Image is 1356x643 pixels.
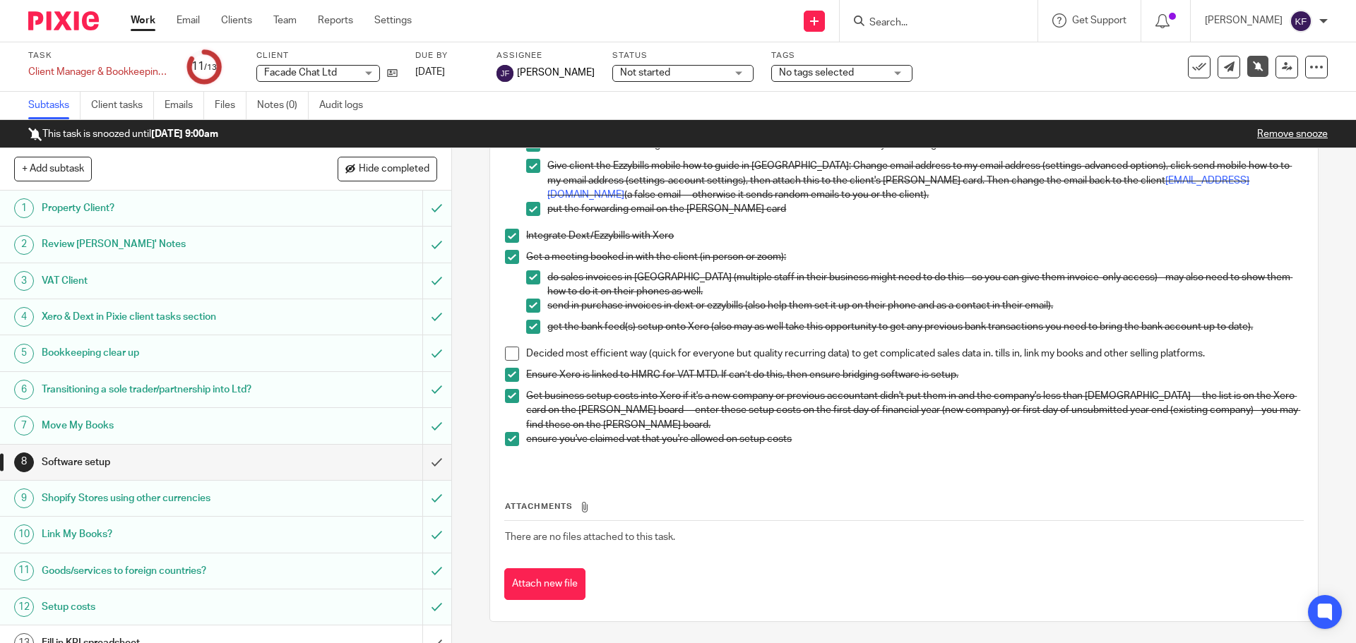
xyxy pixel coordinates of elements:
[14,271,34,291] div: 3
[526,229,1302,243] p: Integrate Dext/Ezzybills with Xero
[264,68,337,78] span: Facade Chat Ltd
[319,92,374,119] a: Audit logs
[42,524,286,545] h1: Link My Books?
[256,50,398,61] label: Client
[504,568,585,600] button: Attach new file
[28,65,169,79] div: Client Manager &amp; Bookkeeping Onboarding Job
[547,299,1302,313] p: send in purchase invoices in dext or ezzybills (also help them set it up on their phone and as a ...
[526,368,1302,382] p: Ensure Xero is linked to HMRC for VAT MTD. If can’t do this, then ensure bridging software is setup.
[612,50,754,61] label: Status
[526,250,1302,264] p: Get a meeting booked in with the client (in person or zoom):
[318,13,353,28] a: Reports
[28,11,99,30] img: Pixie
[42,452,286,473] h1: Software setup
[547,159,1302,202] p: Give client the Ezzybills mobile how to guide in [GEOGRAPHIC_DATA]: Change email address to my em...
[415,67,445,77] span: [DATE]
[868,17,995,30] input: Search
[42,234,286,255] h1: Review [PERSON_NAME]' Notes
[42,488,286,509] h1: Shopify Stores using other currencies
[14,307,34,327] div: 4
[42,379,286,400] h1: Transitioning a sole trader/partnership into Ltd?
[28,65,169,79] div: Client Manager & Bookkeeping Onboarding Job
[14,235,34,255] div: 2
[191,59,217,75] div: 11
[42,415,286,436] h1: Move My Books
[42,596,286,618] h1: Setup costs
[14,344,34,363] div: 5
[526,389,1302,432] p: Get business setup costs into Xero if it's a new company or previous accountant didn't put them i...
[496,65,513,82] img: svg%3E
[14,561,34,581] div: 11
[165,92,204,119] a: Emails
[28,127,218,141] p: This task is snoozed until
[526,432,1302,446] p: ensure you've claimed vat that you're allowed on setup costs
[273,13,297,28] a: Team
[415,50,479,61] label: Due by
[14,416,34,435] div: 7
[779,68,854,78] span: No tags selected
[496,50,595,61] label: Assignee
[14,524,34,544] div: 10
[620,68,670,78] span: Not started
[14,597,34,617] div: 12
[14,452,34,472] div: 8
[547,202,1302,216] p: put the forwarding email on the [PERSON_NAME] card
[131,13,155,28] a: Work
[505,503,573,510] span: Attachments
[204,64,217,71] small: /13
[547,270,1302,299] p: do sales invoices in [GEOGRAPHIC_DATA] (multiple staff in their business might need to do this - ...
[151,129,218,139] b: [DATE] 9:00am
[221,13,252,28] a: Clients
[338,157,437,181] button: Hide completed
[14,488,34,508] div: 9
[42,270,286,292] h1: VAT Client
[91,92,154,119] a: Client tasks
[177,13,200,28] a: Email
[517,66,595,80] span: [PERSON_NAME]
[215,92,246,119] a: Files
[359,164,429,175] span: Hide completed
[28,50,169,61] label: Task
[771,50,912,61] label: Tags
[1205,13,1283,28] p: [PERSON_NAME]
[14,198,34,218] div: 1
[42,198,286,219] h1: Property Client?
[28,92,81,119] a: Subtasks
[1072,16,1126,25] span: Get Support
[547,320,1302,334] p: get the bank feed(s) setup onto Xero (also may as well take this opportunity to get any previous ...
[257,92,309,119] a: Notes (0)
[1290,10,1312,32] img: svg%3E
[14,157,92,181] button: + Add subtask
[374,13,412,28] a: Settings
[14,380,34,399] div: 6
[42,306,286,327] h1: Xero & Dext in Pixie client tasks section
[526,347,1302,361] p: Decided most efficient way (quick for everyone but quality recurring data) to get complicated sal...
[42,560,286,582] h1: Goods/services to foreign countries?
[42,342,286,363] h1: Bookkeeping clear up
[1257,129,1328,139] a: Remove snooze
[505,532,675,542] span: There are no files attached to this task.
